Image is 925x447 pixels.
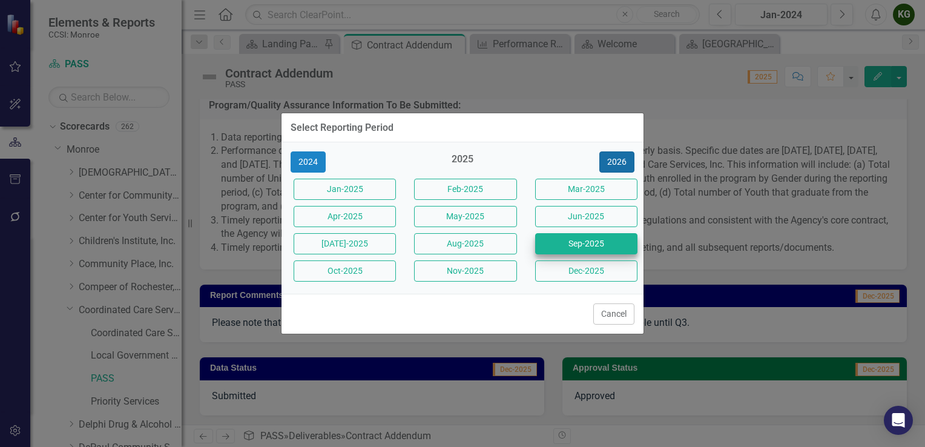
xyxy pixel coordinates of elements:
[294,206,396,227] button: Apr-2025
[294,233,396,254] button: [DATE]-2025
[535,179,637,200] button: Mar-2025
[294,179,396,200] button: Jan-2025
[535,233,637,254] button: Sep-2025
[414,260,516,282] button: Nov-2025
[291,151,326,173] button: 2024
[414,206,516,227] button: May-2025
[414,233,516,254] button: Aug-2025
[535,206,637,227] button: Jun-2025
[599,151,634,173] button: 2026
[294,260,396,282] button: Oct-2025
[411,153,513,173] div: 2025
[535,260,637,282] button: Dec-2025
[414,179,516,200] button: Feb-2025
[593,303,634,325] button: Cancel
[884,406,913,435] div: Open Intercom Messenger
[291,122,393,133] div: Select Reporting Period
